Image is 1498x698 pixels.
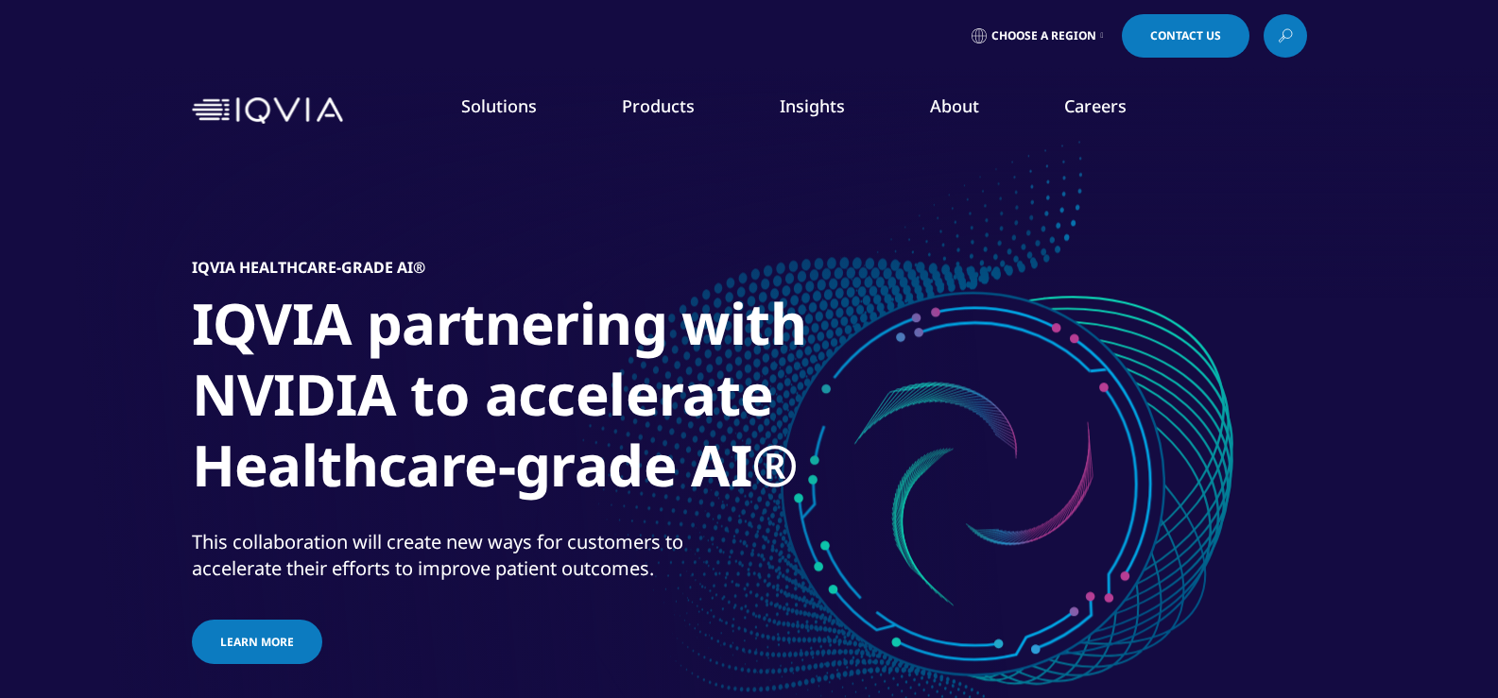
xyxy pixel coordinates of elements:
[1150,30,1221,42] span: Contact Us
[780,94,845,117] a: Insights
[1122,14,1249,58] a: Contact Us
[192,97,343,125] img: IQVIA Healthcare Information Technology and Pharma Clinical Research Company
[622,94,695,117] a: Products
[192,288,901,512] h1: IQVIA partnering with NVIDIA to accelerate Healthcare-grade AI®
[220,634,294,650] span: Learn more
[192,529,745,582] div: This collaboration will create new ways for customers to accelerate their efforts to improve pati...
[991,28,1096,43] span: Choose a Region
[930,94,979,117] a: About
[192,620,322,664] a: Learn more
[1064,94,1127,117] a: Careers
[351,66,1307,155] nav: Primary
[192,258,425,277] h5: IQVIA Healthcare-grade AI®
[461,94,537,117] a: Solutions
